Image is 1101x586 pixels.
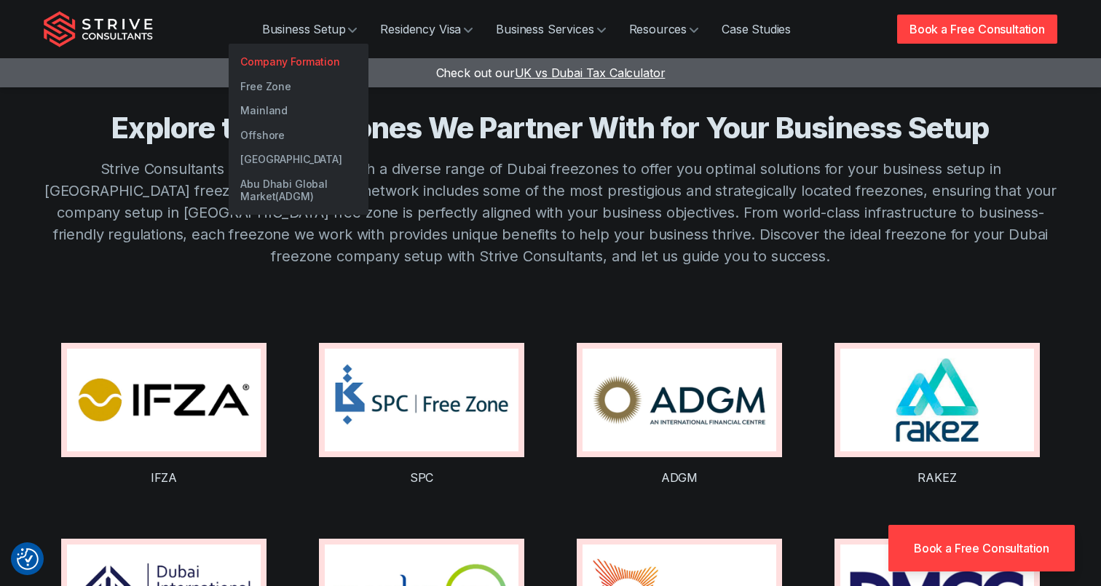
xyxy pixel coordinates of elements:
[617,15,711,44] a: Resources
[44,158,1057,267] p: Strive Consultants proudly partners with a diverse range of Dubai freezones to offer you optimal ...
[436,66,666,80] a: Check out ourUK vs Dubai Tax Calculator
[44,11,153,47] img: Strive Consultants
[368,15,484,44] a: Residency Visa
[229,98,368,123] a: Mainland
[17,548,39,570] button: Consent Preferences
[229,147,368,172] a: [GEOGRAPHIC_DATA]
[410,470,434,485] a: SPC
[515,66,666,80] span: UK vs Dubai Tax Calculator
[229,50,368,74] a: Company Formation
[710,15,802,44] a: Case Studies
[583,349,776,451] img: ADGM logo
[44,110,1057,146] h3: Explore the Free zones We Partner With for Your Business Setup
[840,349,1034,451] img: RAKEZ logo
[888,525,1075,571] a: Book a Free Consultation
[250,15,369,44] a: Business Setup
[151,470,177,485] a: IFZA
[229,123,368,148] a: Offshore
[325,349,518,451] img: SPC logo
[897,15,1057,44] a: Book a Free Consultation
[484,15,617,44] a: Business Services
[917,470,956,485] a: RAKEZ
[67,349,261,451] img: IFZA logo
[17,548,39,570] img: Revisit consent button
[229,172,368,209] a: Abu Dhabi Global Market(ADGM)
[229,74,368,99] a: Free Zone
[661,470,698,485] a: ADGM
